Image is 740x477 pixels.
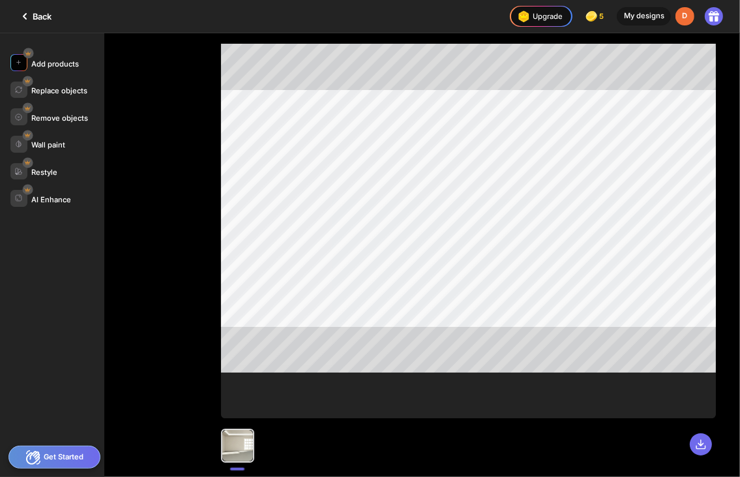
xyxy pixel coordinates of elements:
div: Restyle [31,168,57,177]
div: AI Enhance [31,195,71,204]
div: Upgrade [515,8,563,25]
div: Remove objects [31,114,88,123]
div: Replace objects [31,86,87,95]
img: upgrade-nav-btn-icon.gif [515,8,532,25]
span: 5 [599,12,606,21]
div: My designs [617,7,671,26]
div: Get Started [8,446,100,469]
div: Add products [31,59,79,69]
div: Wall paint [31,140,65,149]
div: D [675,7,694,26]
div: Back [17,8,52,24]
